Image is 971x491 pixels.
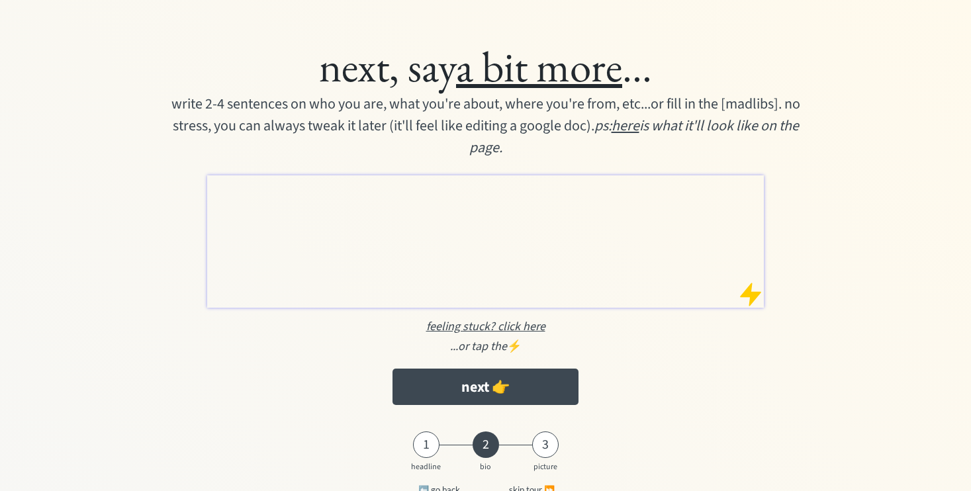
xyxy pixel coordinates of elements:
[121,40,851,93] div: next, say ...
[393,369,578,405] button: next 👉
[121,337,851,355] div: ⚡️
[456,38,622,94] u: a bit more
[473,437,499,453] div: 2
[410,463,443,472] div: headline
[529,463,562,472] div: picture
[532,437,559,453] div: 3
[469,115,802,158] em: ps: is what it'll look like on the page.
[426,318,545,335] u: feeling stuck? click here
[413,437,439,453] div: 1
[612,115,639,136] u: here
[450,338,507,355] em: ...or tap the
[170,93,801,159] div: write 2-4 sentences on who you are, what you're about, where you're from, etc...or fill in the [m...
[469,463,502,472] div: bio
